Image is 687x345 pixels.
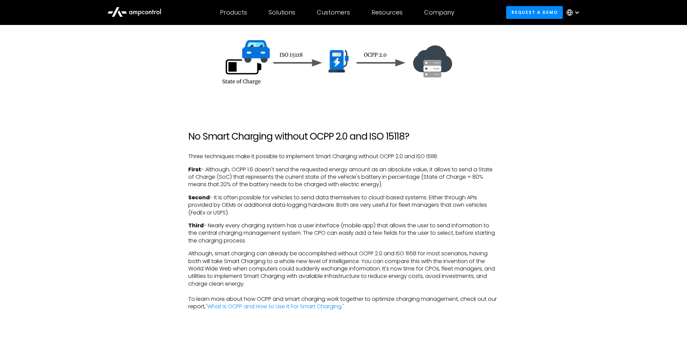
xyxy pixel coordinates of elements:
[188,166,499,189] p: - Although, OCPP 1.6 doesn't send the requested energy amount as an absolute value, it allows to ...
[372,9,403,16] div: Resources
[424,9,455,16] div: Company
[188,316,499,323] p: ‍
[188,131,499,142] h2: No Smart Charging without OCPP 2.0 and ISO 15118?
[188,194,499,217] p: - It is often possible for vehicles to send data themselves to cloud-based systems. Either throug...
[506,6,563,19] a: Request a demo
[188,222,204,229] strong: Third
[269,9,295,16] div: Solutions
[220,9,247,16] div: Products
[205,303,344,310] a: "What is OCPP and How to Use It For Smart Charging."
[317,9,350,16] div: Customers
[188,222,499,245] p: - Nearly every charging system has a user interface (mobile app) that allows the user to send inf...
[188,194,210,201] strong: Second
[188,22,499,98] img: ISO 15118 and OCPP 2.0
[188,166,201,173] strong: First
[188,250,499,310] p: Although, smart charging can already be accomplished without OCPP 2.0 and ISO 11158 for most scen...
[188,153,499,160] p: Three techniques make it possible to implement Smart Charging without OCPP 2.0 and ISO 15118:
